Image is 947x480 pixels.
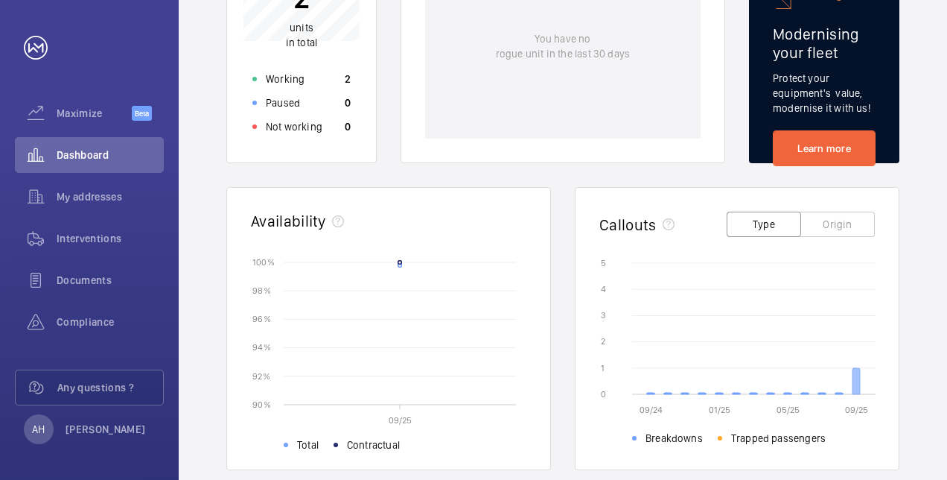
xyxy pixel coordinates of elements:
[297,438,319,452] span: Total
[601,389,606,400] text: 0
[286,20,317,50] p: in total
[601,310,606,320] text: 3
[773,25,876,62] h2: Modernising your fleet
[773,71,876,116] p: Protect your equipment's value, modernise it with us!
[57,315,164,329] span: Compliance
[345,95,351,110] p: 0
[601,336,605,347] text: 2
[773,130,876,166] a: Learn more
[290,22,313,34] span: units
[57,231,164,246] span: Interventions
[266,95,300,110] p: Paused
[266,119,322,134] p: Not working
[57,189,164,204] span: My addresses
[601,258,606,268] text: 5
[496,31,630,61] p: You have no rogue unit in the last 30 days
[252,399,271,409] text: 90 %
[645,431,703,446] span: Breakdowns
[252,342,271,353] text: 94 %
[252,256,275,267] text: 100 %
[347,438,400,452] span: Contractual
[599,215,657,234] h2: Callouts
[345,72,351,86] p: 2
[57,106,132,121] span: Maximize
[57,148,164,162] span: Dashboard
[800,212,875,237] button: Origin
[252,314,271,324] text: 96 %
[57,273,164,288] span: Documents
[640,405,663,415] text: 09/24
[57,380,163,395] span: Any questions ?
[845,405,868,415] text: 09/25
[709,405,730,415] text: 01/25
[132,106,152,121] span: Beta
[252,285,271,296] text: 98 %
[731,431,826,446] span: Trapped passengers
[601,284,606,294] text: 4
[345,119,351,134] p: 0
[252,370,270,381] text: 92 %
[777,405,800,415] text: 05/25
[32,422,45,437] p: AH
[66,422,146,437] p: [PERSON_NAME]
[251,212,326,230] h2: Availability
[727,212,801,237] button: Type
[266,72,304,86] p: Working
[601,363,605,373] text: 1
[389,415,412,426] text: 09/25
